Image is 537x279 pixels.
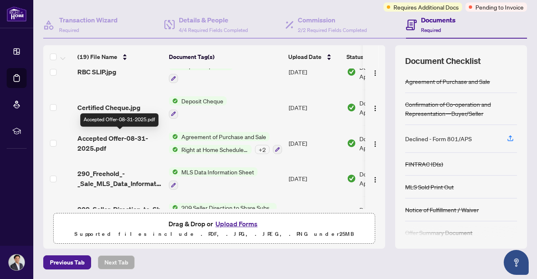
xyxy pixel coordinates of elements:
[77,133,162,153] span: Accepted Offer-08-31-2025.pdf
[405,182,454,191] div: MLS Sold Print Out
[405,159,443,169] div: FINTRAC ID(s)
[372,141,379,147] img: Logo
[178,132,270,141] span: Agreement of Purchase and Sale
[9,255,25,270] img: Profile Icon
[285,54,344,90] td: [DATE]
[77,103,141,113] span: Certified Cheque.jpg
[359,205,411,223] span: Document Approved
[77,169,162,188] span: 290_Freehold_-_Sale_MLS_Data_Information_Form_-_PropTx-[PERSON_NAME].pdf
[77,67,116,77] span: RBC SLIP.jpg
[347,139,356,148] img: Document Status
[169,167,257,190] button: Status IconMLS Data Information Sheet
[285,125,344,161] td: [DATE]
[179,27,248,33] span: 4/4 Required Fields Completed
[359,169,411,188] span: Document Approved
[359,134,411,152] span: Document Approved
[213,218,260,229] button: Upload Forms
[347,67,356,76] img: Document Status
[59,15,118,25] h4: Transaction Wizard
[178,145,252,154] span: Right at Home Schedule B
[285,161,344,196] td: [DATE]
[359,63,411,81] span: Document Approved
[393,2,459,12] span: Requires Additional Docs
[405,205,479,214] div: Notice of Fulfillment / Waiver
[169,96,227,119] button: Status IconDeposit Cheque
[405,77,490,86] div: Agreement of Purchase and Sale
[504,250,529,275] button: Open asap
[405,100,517,118] div: Confirmation of Co-operation and Representation—Buyer/Seller
[178,203,277,212] span: 209 Seller Direction to Share Substance of Offers
[50,256,84,269] span: Previous Tab
[255,145,270,154] div: + 2
[285,196,344,232] td: [DATE]
[59,27,79,33] span: Required
[369,172,382,185] button: Logo
[347,103,356,112] img: Document Status
[179,15,248,25] h4: Details & People
[168,218,260,229] span: Drag & Drop or
[421,15,455,25] h4: Documents
[372,70,379,76] img: Logo
[169,203,178,212] img: Status Icon
[43,255,91,269] button: Previous Tab
[369,101,382,114] button: Logo
[80,113,158,127] div: Accepted Offer-08-31-2025.pdf
[178,167,257,176] span: MLS Data Information Sheet
[347,174,356,183] img: Document Status
[169,132,178,141] img: Status Icon
[359,98,411,117] span: Document Approved
[7,6,27,22] img: logo
[59,229,370,239] p: Supported files include .PDF, .JPG, .JPEG, .PNG under 25 MB
[285,45,343,69] th: Upload Date
[169,132,282,154] button: Status IconAgreement of Purchase and SaleStatus IconRight at Home Schedule B+2
[169,96,178,105] img: Status Icon
[169,145,178,154] img: Status Icon
[421,27,441,33] span: Required
[372,105,379,112] img: Logo
[169,203,277,225] button: Status Icon209 Seller Direction to Share Substance of Offers
[169,61,233,83] button: Status IconDeposit Slip - Bank
[288,52,322,61] span: Upload Date
[405,55,481,67] span: Document Checklist
[178,96,227,105] span: Deposit Cheque
[77,204,162,224] span: 209_Seller_Direction_to_Share_Substance_of_Offers_-_PropTx-[PERSON_NAME].pdf
[475,2,524,12] span: Pending to Invoice
[285,90,344,125] td: [DATE]
[169,167,178,176] img: Status Icon
[54,213,375,244] span: Drag & Drop orUpload FormsSupported files include .PDF, .JPG, .JPEG, .PNG under25MB
[369,65,382,78] button: Logo
[369,137,382,150] button: Logo
[343,45,414,69] th: Status
[298,15,367,25] h4: Commission
[74,45,166,69] th: (19) File Name
[77,52,117,61] span: (19) File Name
[166,45,285,69] th: Document Tag(s)
[372,176,379,183] img: Logo
[405,134,472,143] div: Declined - Form 801/APS
[298,27,367,33] span: 2/2 Required Fields Completed
[98,255,135,269] button: Next Tab
[346,52,364,61] span: Status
